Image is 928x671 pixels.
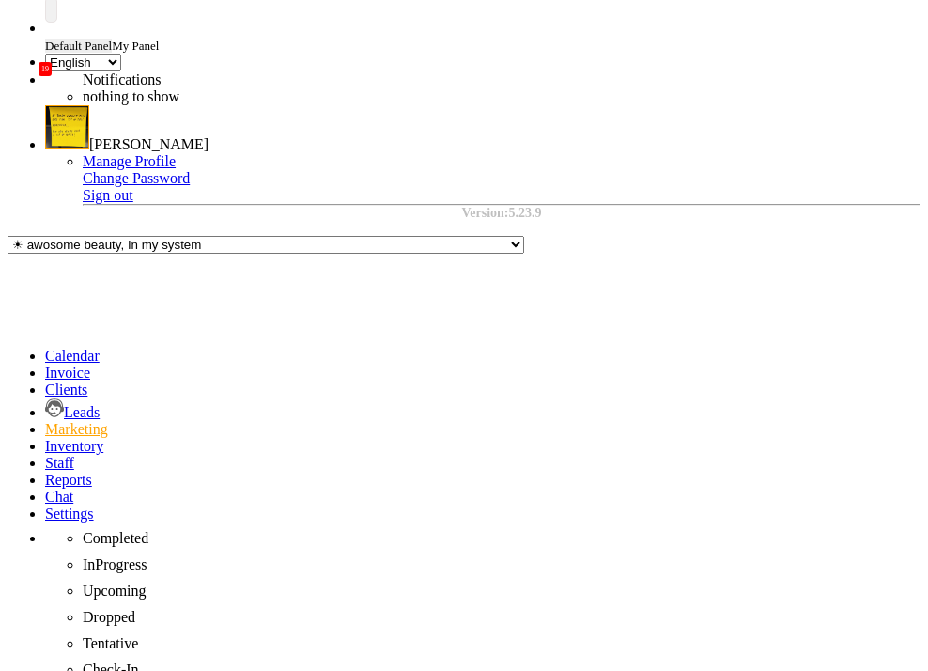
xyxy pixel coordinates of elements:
a: Change Password [83,170,190,186]
span: Tentative [83,635,138,651]
span: Dropped [83,609,135,625]
span: Leads [64,404,100,420]
div: Notifications [83,71,552,88]
span: Default Panel [45,39,112,53]
a: Marketing [45,421,108,437]
span: Upcoming [83,583,147,599]
span: My Panel [112,39,159,53]
a: Inventory [45,438,103,454]
a: Clients [45,382,87,398]
li: nothing to show [83,88,552,105]
span: 19 [39,62,52,76]
span: [PERSON_NAME] [89,136,209,152]
a: Sign out [83,187,133,203]
a: Chat [45,489,73,505]
img: Krishna Singh [45,105,89,149]
a: Staff [45,455,74,471]
a: Manage Profile [83,153,176,169]
a: Reports [45,472,92,488]
a: Calendar [45,348,100,364]
a: Invoice [45,365,90,381]
div: Version:5.23.9 [83,206,920,221]
span: Completed [83,530,148,546]
a: Settings [45,506,94,522]
a: Leads [45,404,100,420]
span: InProgress [83,556,147,572]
